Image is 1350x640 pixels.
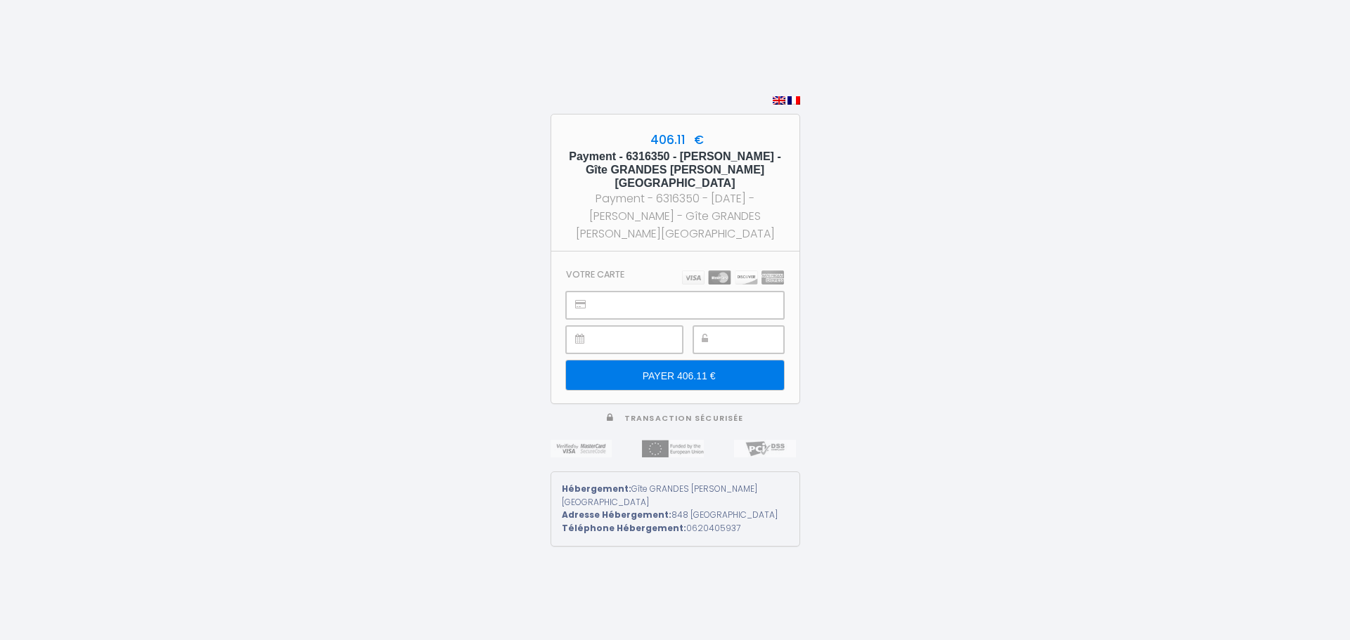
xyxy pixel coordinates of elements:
[562,483,631,495] strong: Hébergement:
[647,131,704,148] span: 406.11 €
[624,413,743,424] span: Transaction sécurisée
[682,270,784,285] img: carts.png
[566,269,624,280] h3: Votre carte
[562,483,789,509] div: Gîte GRANDES [PERSON_NAME][GEOGRAPHIC_DATA]
[566,360,783,390] input: PAYER 406.11 €
[598,292,783,318] iframe: Cadre sécurisé pour la saisie du numéro de carte
[562,509,789,522] div: 848 [GEOGRAPHIC_DATA]
[564,150,787,190] h5: Payment - 6316350 - [PERSON_NAME] - Gîte GRANDES [PERSON_NAME][GEOGRAPHIC_DATA]
[562,509,671,521] strong: Adresse Hébergement:
[598,327,681,353] iframe: Cadre sécurisé pour la saisie de la date d'expiration
[773,96,785,105] img: en.png
[564,190,787,242] div: Payment - 6316350 - [DATE] - [PERSON_NAME] - Gîte GRANDES [PERSON_NAME][GEOGRAPHIC_DATA]
[562,522,789,535] div: 0620405937
[787,96,800,105] img: fr.png
[725,327,783,353] iframe: Cadre sécurisé pour la saisie du code de sécurité CVC
[562,522,686,534] strong: Téléphone Hébergement:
